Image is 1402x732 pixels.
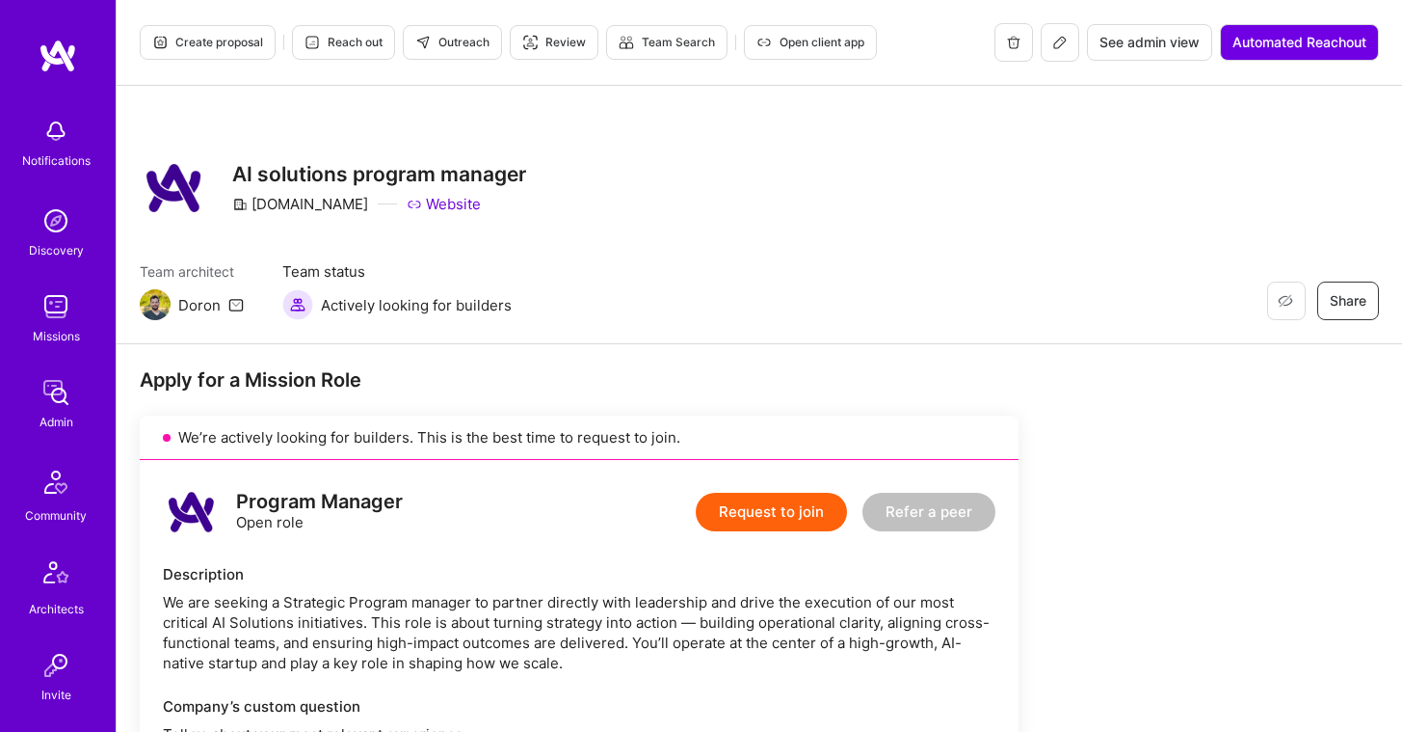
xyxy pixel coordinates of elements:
span: See admin view [1099,33,1200,52]
div: [DOMAIN_NAME] [232,194,368,214]
img: logo [163,483,221,541]
span: Team Search [619,34,715,51]
i: icon Targeter [522,35,538,50]
div: Community [25,505,87,526]
span: Team architect [140,261,244,282]
button: Create proposal [140,25,276,60]
img: admin teamwork [37,373,75,412]
div: Open role [236,492,403,532]
button: Refer a peer [862,493,995,531]
button: Team Search [606,25,727,60]
img: Invite [37,646,75,685]
button: See admin view [1087,24,1212,61]
div: Apply for a Mission Role [140,367,1018,393]
span: Open client app [756,34,864,51]
span: Review [522,34,586,51]
div: Notifications [22,150,91,171]
span: Actively looking for builders [321,295,512,315]
i: icon EyeClosed [1278,293,1293,309]
a: Website [407,194,481,214]
div: Architects [29,599,84,619]
img: Company Logo [140,153,209,223]
button: Review [510,25,598,60]
i: icon Proposal [152,35,168,50]
button: Share [1317,282,1379,320]
img: bell [37,112,75,150]
img: teamwork [37,287,75,326]
span: Reach out [304,34,383,51]
div: We’re actively looking for builders. This is the best time to request to join. [140,416,1018,460]
img: Actively looking for builders [282,289,313,320]
span: Team status [282,261,512,282]
div: Program Manager [236,492,403,512]
div: Company’s custom question [163,696,995,717]
span: Automated Reachout [1232,33,1366,52]
img: Architects [33,553,79,599]
i: icon Mail [228,297,244,312]
i: icon CompanyGray [232,197,248,212]
div: Description [163,564,995,584]
img: Community [33,459,79,505]
span: Create proposal [152,34,263,51]
div: Missions [33,326,80,346]
img: Team Architect [140,289,171,320]
div: Doron [178,295,221,315]
button: Outreach [403,25,502,60]
div: Invite [41,685,71,705]
span: Outreach [415,34,489,51]
div: Admin [40,412,73,432]
button: Reach out [292,25,395,60]
img: discovery [37,202,75,240]
span: Share [1330,291,1366,311]
button: Request to join [696,493,847,531]
img: logo [39,39,77,73]
h3: AI solutions program manager [232,162,526,186]
div: Discovery [29,240,84,260]
button: Open client app [744,25,877,60]
button: Automated Reachout [1220,24,1379,61]
div: We are seeking a Strategic Program manager to partner directly with leadership and drive the exec... [163,592,995,673]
